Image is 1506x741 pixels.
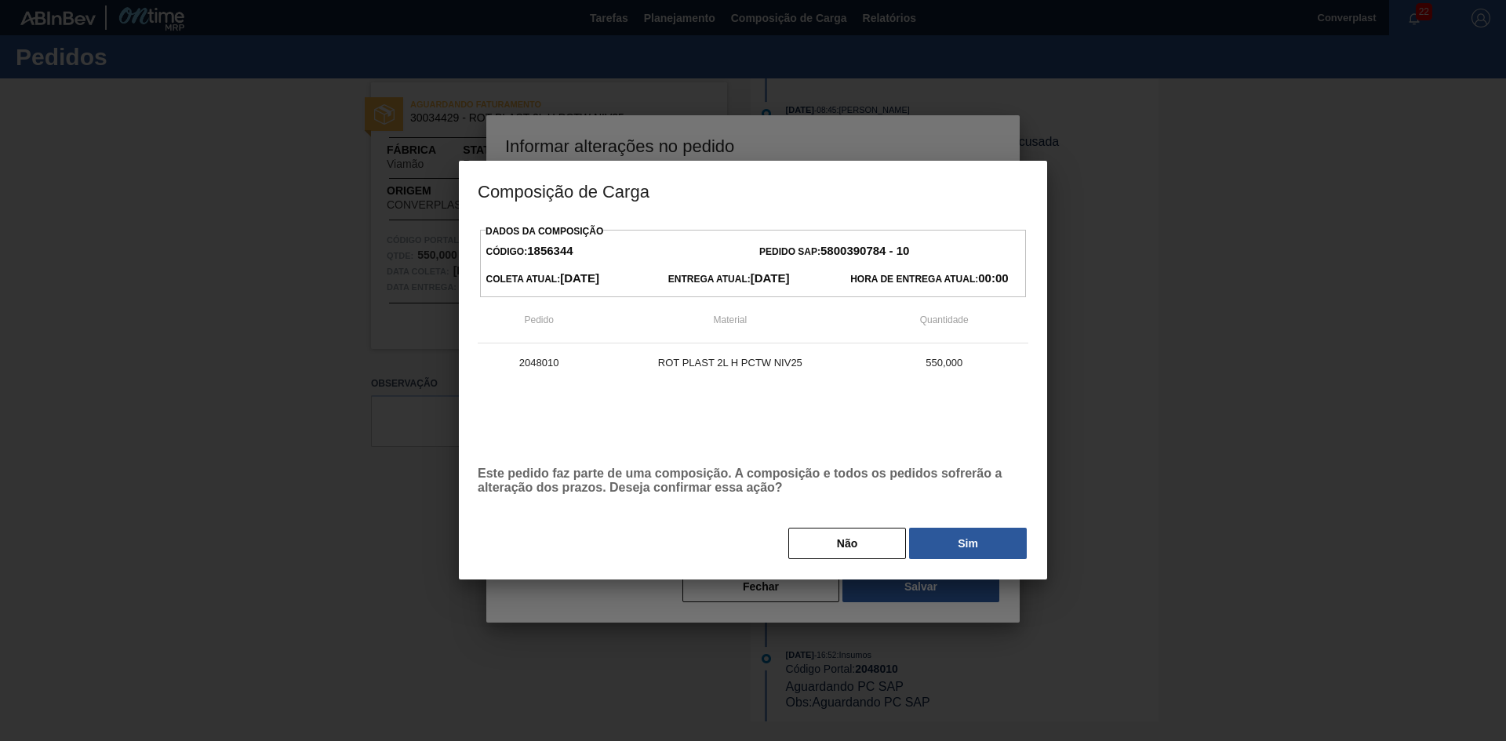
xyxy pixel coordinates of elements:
td: 2048010 [478,343,600,383]
td: 550,000 [860,343,1028,383]
span: Quantidade [920,314,969,325]
strong: 00:00 [978,271,1008,285]
label: Dados da Composição [486,226,603,237]
button: Sim [909,528,1027,559]
span: Código: [486,246,573,257]
strong: [DATE] [751,271,790,285]
span: Pedido [524,314,553,325]
span: Coleta Atual: [486,274,599,285]
p: Este pedido faz parte de uma composição. A composição e todos os pedidos sofrerão a alteração dos... [478,467,1028,495]
span: Hora de Entrega Atual: [850,274,1008,285]
span: Material [714,314,748,325]
h3: Composição de Carga [459,161,1047,220]
strong: 5800390784 - 10 [820,244,909,257]
span: Entrega Atual: [668,274,790,285]
button: Não [788,528,906,559]
strong: 1856344 [527,244,573,257]
strong: [DATE] [560,271,599,285]
td: ROT PLAST 2L H PCTW NIV25 [600,343,860,383]
span: Pedido SAP: [759,246,909,257]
